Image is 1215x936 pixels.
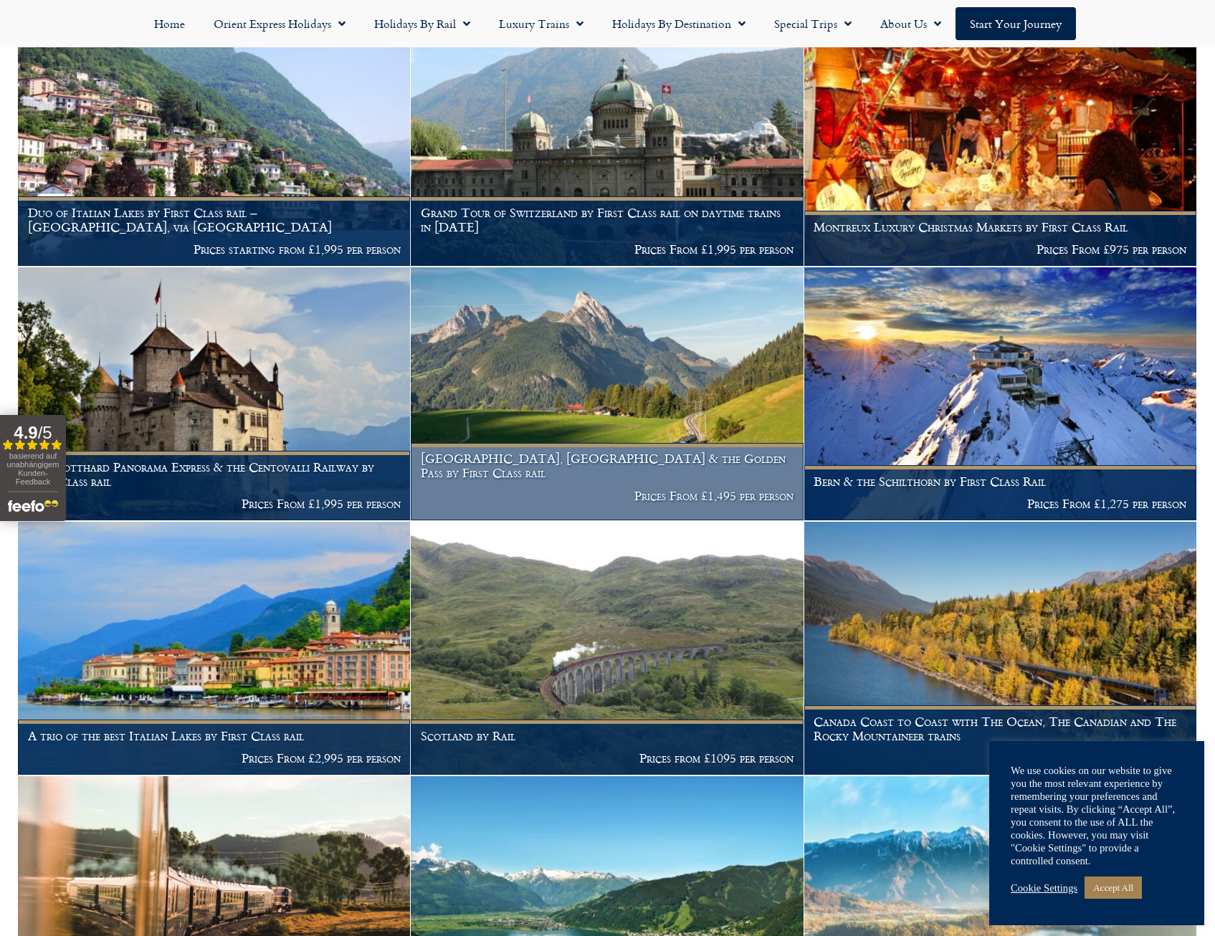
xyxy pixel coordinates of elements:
[814,497,1186,511] p: Prices From £1,275 per person
[199,7,360,40] a: Orient Express Holidays
[411,522,804,775] a: Scotland by Rail Prices from £1095 per person
[28,497,401,511] p: Prices From £1,995 per person
[421,242,794,257] p: Prices From £1,995 per person
[28,242,401,257] p: Prices starting from £1,995 per person
[28,751,401,765] p: Prices From £2,995 per person
[421,729,794,743] h1: Scotland by Rail
[814,220,1186,234] h1: Montreux Luxury Christmas Markets by First Class Rail
[1085,877,1142,899] a: Accept All
[18,267,410,520] img: Chateau de Chillon Montreux
[814,715,1186,742] h1: Canada Coast to Coast with The Ocean, The Canadian and The Rocky Mountaineer trains
[804,13,1197,267] a: Montreux Luxury Christmas Markets by First Class Rail Prices From £975 per person
[760,7,866,40] a: Special Trips
[956,7,1076,40] a: Start your Journey
[814,242,1186,257] p: Prices From £975 per person
[421,452,794,479] h1: [GEOGRAPHIC_DATA], [GEOGRAPHIC_DATA] & the Golden Pass by First Class rail
[1011,882,1077,894] a: Cookie Settings
[804,267,1197,521] a: Bern & the Schilthorn by First Class Rail Prices From £1,275 per person
[814,751,1186,765] p: Prices from £7,995 per person
[140,7,199,40] a: Home
[598,7,760,40] a: Holidays by Destination
[411,267,804,521] a: [GEOGRAPHIC_DATA], [GEOGRAPHIC_DATA] & the Golden Pass by First Class rail Prices From £1,495 per...
[28,206,401,234] h1: Duo of Italian Lakes by First Class rail – [GEOGRAPHIC_DATA], via [GEOGRAPHIC_DATA]
[18,267,411,521] a: The Gotthard Panorama Express & the Centovalli Railway by First Class rail Prices From £1,995 per...
[485,7,598,40] a: Luxury Trains
[18,522,411,775] a: A trio of the best Italian Lakes by First Class rail Prices From £2,995 per person
[421,751,794,765] p: Prices from £1095 per person
[804,522,1197,775] a: Canada Coast to Coast with The Ocean, The Canadian and The Rocky Mountaineer trains Prices from £...
[18,13,411,267] a: Duo of Italian Lakes by First Class rail – [GEOGRAPHIC_DATA], via [GEOGRAPHIC_DATA] Prices starti...
[28,460,401,488] h1: The Gotthard Panorama Express & the Centovalli Railway by First Class rail
[814,474,1186,489] h1: Bern & the Schilthorn by First Class Rail
[411,13,804,267] a: Grand Tour of Switzerland by First Class rail on daytime trains in [DATE] Prices From £1,995 per ...
[360,7,485,40] a: Holidays by Rail
[421,489,794,503] p: Prices From £1,495 per person
[866,7,956,40] a: About Us
[1011,764,1183,867] div: We use cookies on our website to give you the most relevant experience by remembering your prefer...
[421,206,794,234] h1: Grand Tour of Switzerland by First Class rail on daytime trains in [DATE]
[7,7,1208,40] nav: Menu
[28,729,401,743] h1: A trio of the best Italian Lakes by First Class rail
